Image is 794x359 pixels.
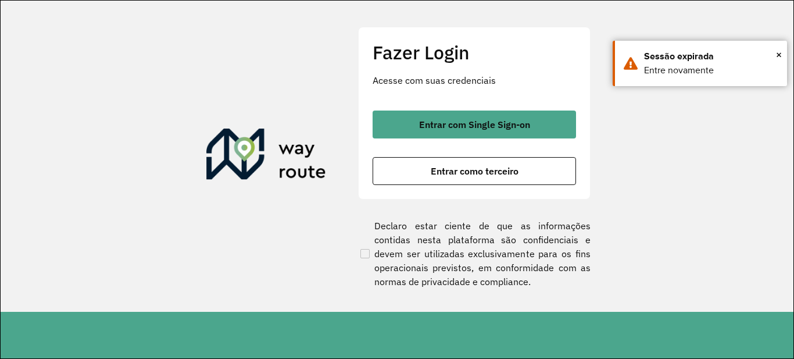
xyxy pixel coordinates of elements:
[206,129,326,184] img: Roteirizador AmbevTech
[776,46,782,63] span: ×
[644,49,778,63] div: Sessão expirada
[373,41,576,63] h2: Fazer Login
[373,73,576,87] p: Acesse com suas credenciais
[373,157,576,185] button: button
[419,120,530,129] span: Entrar com Single Sign-on
[358,219,591,289] label: Declaro estar ciente de que as informações contidas nesta plataforma são confidenciais e devem se...
[776,46,782,63] button: Close
[431,166,518,176] span: Entrar como terceiro
[644,63,778,77] div: Entre novamente
[373,111,576,138] button: button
